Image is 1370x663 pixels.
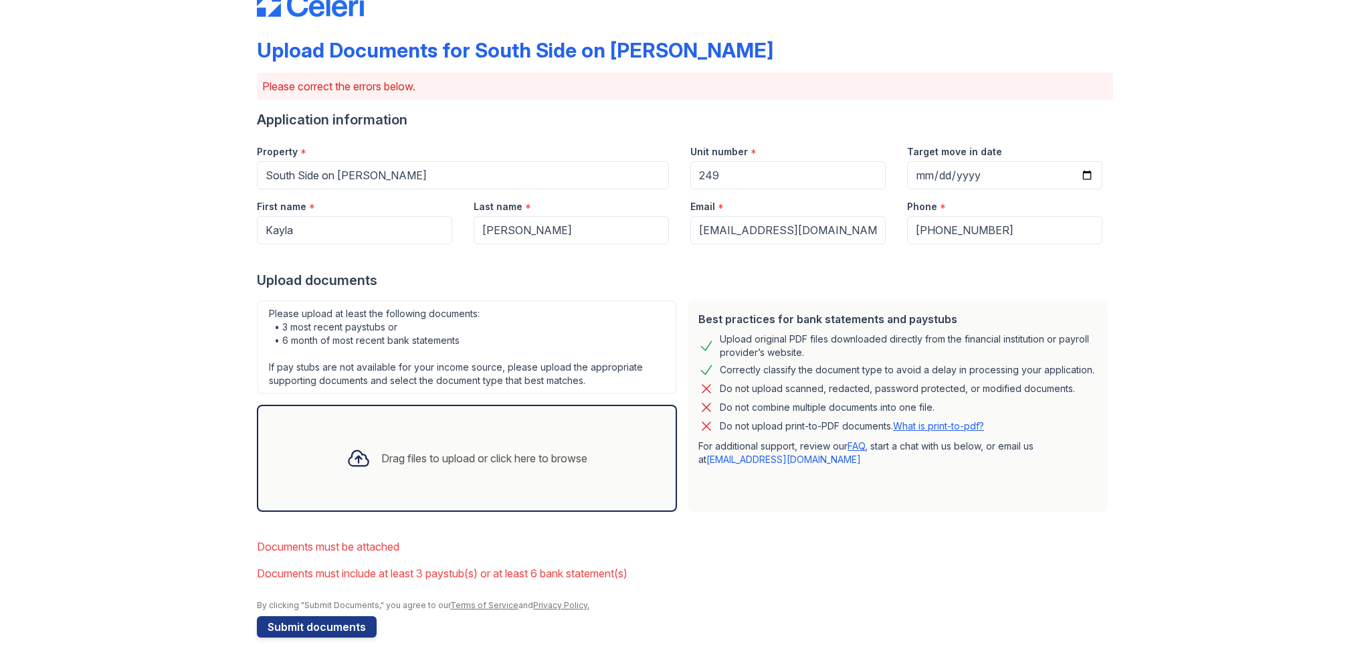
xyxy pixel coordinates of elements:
[720,399,935,415] div: Do not combine multiple documents into one file.
[450,600,518,610] a: Terms of Service
[533,600,589,610] a: Privacy Policy.
[257,300,677,394] div: Please upload at least the following documents: • 3 most recent paystubs or • 6 month of most rec...
[257,600,1113,611] div: By clicking "Submit Documents," you agree to our and
[720,362,1094,378] div: Correctly classify the document type to avoid a delay in processing your application.
[262,78,1108,94] p: Please correct the errors below.
[257,560,1113,587] li: Documents must include at least 3 paystub(s) or at least 6 bank statement(s)
[690,200,715,213] label: Email
[474,200,522,213] label: Last name
[720,381,1075,397] div: Do not upload scanned, redacted, password protected, or modified documents.
[257,616,377,638] button: Submit documents
[893,420,984,432] a: What is print-to-pdf?
[720,333,1097,359] div: Upload original PDF files downloaded directly from the financial institution or payroll provider’...
[698,311,1097,327] div: Best practices for bank statements and paystubs
[720,419,984,433] p: Do not upload print-to-PDF documents.
[257,145,298,159] label: Property
[907,200,937,213] label: Phone
[698,440,1097,466] p: For additional support, review our , start a chat with us below, or email us at
[690,145,748,159] label: Unit number
[907,145,1002,159] label: Target move in date
[257,38,773,62] div: Upload Documents for South Side on [PERSON_NAME]
[257,271,1113,290] div: Upload documents
[257,533,1113,560] li: Documents must be attached
[848,440,865,452] a: FAQ
[706,454,861,465] a: [EMAIL_ADDRESS][DOMAIN_NAME]
[381,450,587,466] div: Drag files to upload or click here to browse
[257,200,306,213] label: First name
[257,110,1113,129] div: Application information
